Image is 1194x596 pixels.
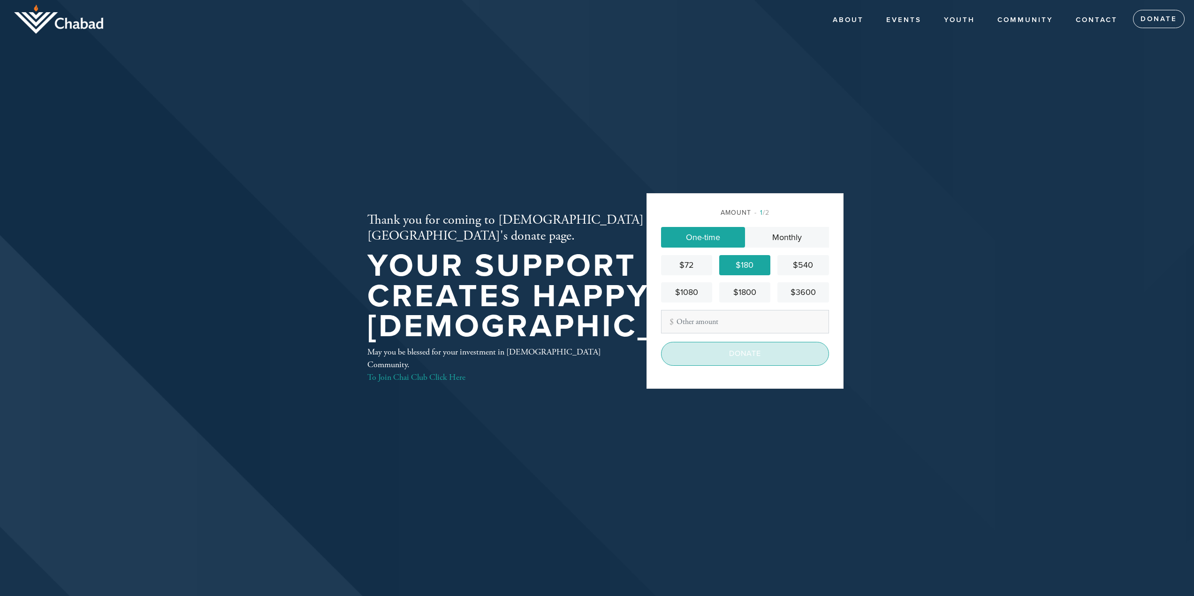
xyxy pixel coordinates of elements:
a: Contact [1069,11,1125,29]
a: Monthly [745,227,829,248]
a: $1080 [661,282,712,302]
div: $72 [665,259,708,272]
a: One-time [661,227,745,248]
div: Amount [661,208,829,218]
a: $180 [719,255,770,275]
h1: Your support creates happy [DEMOGRAPHIC_DATA]! [367,251,770,342]
div: $1800 [723,286,767,299]
a: Events [879,11,928,29]
div: $1080 [665,286,708,299]
a: $540 [777,255,829,275]
a: COMMUNITY [990,11,1060,29]
a: $3600 [777,282,829,302]
h2: Thank you for coming to [DEMOGRAPHIC_DATA][GEOGRAPHIC_DATA]'s donate page. [367,212,770,244]
a: About [826,11,871,29]
img: logo_half.png [14,5,103,34]
div: May you be blessed for your investment in [DEMOGRAPHIC_DATA] Community. [367,346,616,384]
span: 1 [760,209,763,217]
a: To Join Chai Club Click Here [367,372,465,383]
div: $3600 [781,286,825,299]
input: Other amount [661,310,829,333]
a: $1800 [719,282,770,302]
span: /2 [754,209,769,217]
div: $180 [723,259,767,272]
a: YOUTH [937,11,982,29]
a: $72 [661,255,712,275]
div: $540 [781,259,825,272]
input: Donate [661,342,829,365]
a: Donate [1133,10,1185,29]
